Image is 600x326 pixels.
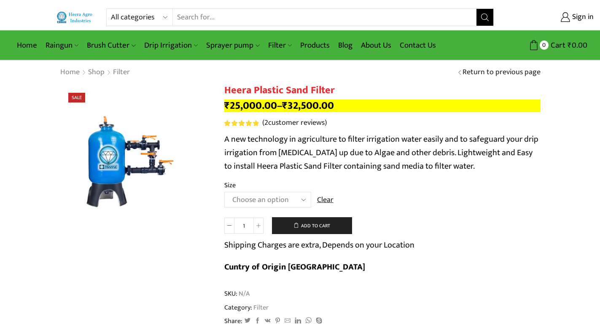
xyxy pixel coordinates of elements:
a: Blog [334,35,357,55]
a: Filter [252,302,269,313]
span: 2 [224,120,260,126]
span: Sign in [570,12,594,23]
a: Filter [113,67,130,78]
h1: Heera Plastic Sand Filter [224,84,541,97]
p: A new technology in agriculture to filter irrigation water easily and to safeguard your drip irri... [224,132,541,173]
button: Search button [476,9,493,26]
a: Home [60,67,80,78]
a: About Us [357,35,396,55]
span: Share: [224,316,242,326]
span: N/A [237,289,250,299]
span: ₹ [282,97,288,114]
nav: Breadcrumb [60,67,130,78]
a: Return to previous page [463,67,541,78]
span: 2 [264,116,268,129]
p: Shipping Charges are extra, Depends on your Location [224,238,414,252]
button: Add to cart [272,217,352,234]
a: Home [13,35,41,55]
span: Cart [549,40,565,51]
a: Sign in [506,10,594,25]
input: Product quantity [234,218,253,234]
span: 0 [540,40,549,49]
a: Clear options [317,195,334,206]
img: Heera Plastic Sand Filter [60,84,212,236]
a: Drip Irrigation [140,35,202,55]
span: Sale [68,93,85,102]
bdi: 25,000.00 [224,97,277,114]
a: Shop [88,67,105,78]
p: – [224,100,541,112]
span: ₹ [224,97,230,114]
a: Brush Cutter [83,35,140,55]
a: Products [296,35,334,55]
span: SKU: [224,289,541,299]
label: Size [224,181,236,190]
input: Search for... [173,9,476,26]
a: Filter [264,35,296,55]
bdi: 0.00 [568,39,587,52]
a: Contact Us [396,35,440,55]
a: 0 Cart ₹0.00 [502,38,587,53]
span: Rated out of 5 based on customer ratings [224,120,258,126]
span: Category: [224,303,269,313]
a: Raingun [41,35,83,55]
a: (2customer reviews) [262,118,327,129]
bdi: 32,500.00 [282,97,334,114]
a: Sprayer pump [202,35,264,55]
span: ₹ [568,39,572,52]
div: Rated 5.00 out of 5 [224,120,258,126]
b: Cuntry of Origin [GEOGRAPHIC_DATA] [224,260,365,274]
